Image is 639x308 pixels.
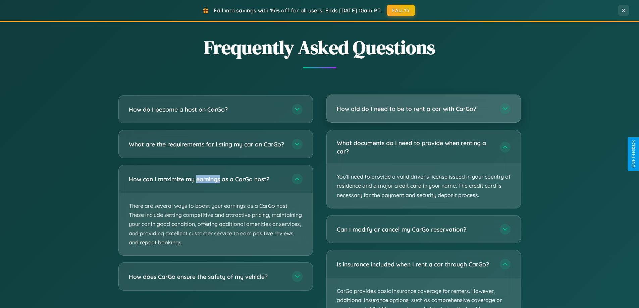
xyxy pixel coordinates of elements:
[337,260,493,268] h3: Is insurance included when I rent a car through CarGo?
[129,175,285,183] h3: How can I maximize my earnings as a CarGo host?
[327,164,521,208] p: You'll need to provide a valid driver's license issued in your country of residence and a major c...
[129,105,285,114] h3: How do I become a host on CarGo?
[387,5,415,16] button: FALL15
[631,140,636,168] div: Give Feedback
[119,193,313,255] p: There are several ways to boost your earnings as a CarGo host. These include setting competitive ...
[337,225,493,234] h3: Can I modify or cancel my CarGo reservation?
[129,272,285,281] h3: How does CarGo ensure the safety of my vehicle?
[214,7,382,14] span: Fall into savings with 15% off for all users! Ends [DATE] 10am PT.
[337,139,493,155] h3: What documents do I need to provide when renting a car?
[129,140,285,148] h3: What are the requirements for listing my car on CarGo?
[337,105,493,113] h3: How old do I need to be to rent a car with CarGo?
[118,35,521,60] h2: Frequently Asked Questions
